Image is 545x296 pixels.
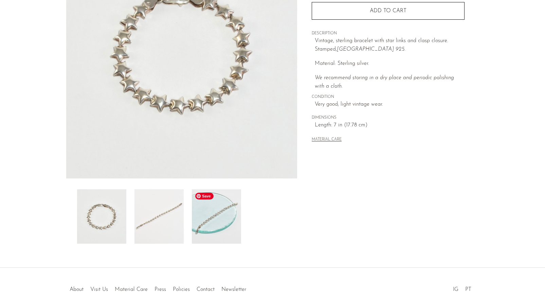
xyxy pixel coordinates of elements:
[312,115,465,121] span: DIMENSIONS
[315,100,465,109] span: Very good; light vintage wear.
[315,121,465,130] span: Length: 7 in (17.78 cm)
[115,287,148,292] a: Material Care
[134,189,184,244] img: Star Link Bracelet
[155,287,166,292] a: Press
[315,37,465,54] p: Vintage, sterling bracelet with star links and clasp closure. Stamped,
[315,59,465,68] p: Material: Sterling silver.
[315,75,454,89] i: We recommend storing in a dry place and periodic polishing with a cloth.
[90,287,108,292] a: Visit Us
[337,47,405,52] em: [GEOGRAPHIC_DATA] 925.
[197,287,215,292] a: Contact
[450,281,475,294] ul: Social Medias
[195,193,214,199] span: Save
[70,287,84,292] a: About
[370,8,406,14] span: Add to cart
[465,287,471,292] a: PT
[312,31,465,37] span: DESCRIPTION
[312,2,465,20] button: Add to cart
[77,189,126,244] img: Star Link Bracelet
[173,287,190,292] a: Policies
[66,281,250,294] ul: Quick links
[453,287,458,292] a: IG
[192,189,241,244] img: Star Link Bracelet
[312,137,342,142] button: MATERIAL CARE
[312,94,465,100] span: CONDITION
